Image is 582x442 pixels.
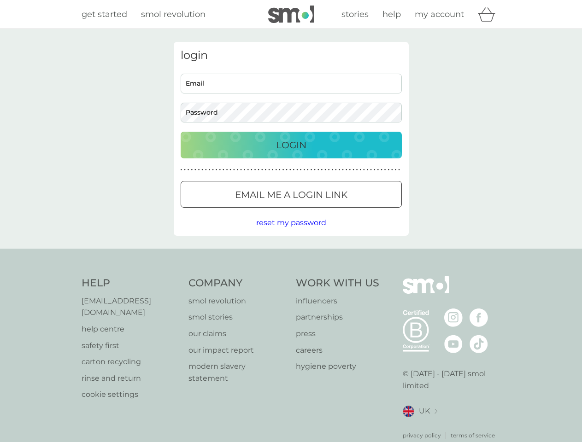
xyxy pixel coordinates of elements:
[419,405,430,417] span: UK
[296,311,379,323] a: partnerships
[247,168,249,172] p: ●
[229,168,231,172] p: ●
[341,9,369,19] span: stories
[382,8,401,21] a: help
[265,168,267,172] p: ●
[444,335,463,353] img: visit the smol Youtube page
[181,181,402,208] button: Email me a login link
[282,168,284,172] p: ●
[403,406,414,417] img: UK flag
[451,431,495,440] a: terms of service
[279,168,281,172] p: ●
[384,168,386,172] p: ●
[356,168,358,172] p: ●
[82,356,180,368] a: carton recycling
[415,8,464,21] a: my account
[188,361,287,384] a: modern slavery statement
[478,5,501,23] div: basket
[293,168,295,172] p: ●
[258,168,259,172] p: ●
[233,168,235,172] p: ●
[254,168,256,172] p: ●
[300,168,302,172] p: ●
[286,168,288,172] p: ●
[82,295,180,319] a: [EMAIL_ADDRESS][DOMAIN_NAME]
[268,168,270,172] p: ●
[359,168,361,172] p: ●
[346,168,347,172] p: ●
[381,168,382,172] p: ●
[303,168,305,172] p: ●
[331,168,333,172] p: ●
[388,168,389,172] p: ●
[205,168,207,172] p: ●
[374,168,376,172] p: ●
[382,9,401,19] span: help
[82,323,180,335] p: help centre
[181,49,402,62] h3: login
[188,328,287,340] a: our claims
[296,276,379,291] h4: Work With Us
[188,311,287,323] a: smol stories
[289,168,291,172] p: ●
[328,168,330,172] p: ●
[82,9,127,19] span: get started
[82,372,180,384] a: rinse and return
[296,344,379,356] a: careers
[141,9,206,19] span: smol revolution
[82,340,180,352] a: safety first
[415,9,464,19] span: my account
[307,168,309,172] p: ●
[353,168,354,172] p: ●
[219,168,221,172] p: ●
[317,168,319,172] p: ●
[82,389,180,401] a: cookie settings
[226,168,228,172] p: ●
[188,295,287,307] a: smol revolution
[367,168,369,172] p: ●
[82,276,180,291] h4: Help
[391,168,393,172] p: ●
[314,168,316,172] p: ●
[184,168,186,172] p: ●
[198,168,200,172] p: ●
[251,168,253,172] p: ●
[256,217,326,229] button: reset my password
[470,335,488,353] img: visit the smol Tiktok page
[335,168,337,172] p: ●
[188,344,287,356] a: our impact report
[398,168,400,172] p: ●
[216,168,218,172] p: ●
[296,168,298,172] p: ●
[435,409,437,414] img: select a new location
[181,168,182,172] p: ●
[342,168,344,172] p: ●
[296,361,379,372] a: hygiene poverty
[272,168,274,172] p: ●
[201,168,203,172] p: ●
[82,8,127,21] a: get started
[403,431,441,440] a: privacy policy
[244,168,246,172] p: ●
[181,132,402,158] button: Login
[194,168,196,172] p: ●
[341,8,369,21] a: stories
[141,8,206,21] a: smol revolution
[188,276,287,291] h4: Company
[240,168,242,172] p: ●
[237,168,239,172] p: ●
[321,168,323,172] p: ●
[370,168,372,172] p: ●
[296,295,379,307] a: influencers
